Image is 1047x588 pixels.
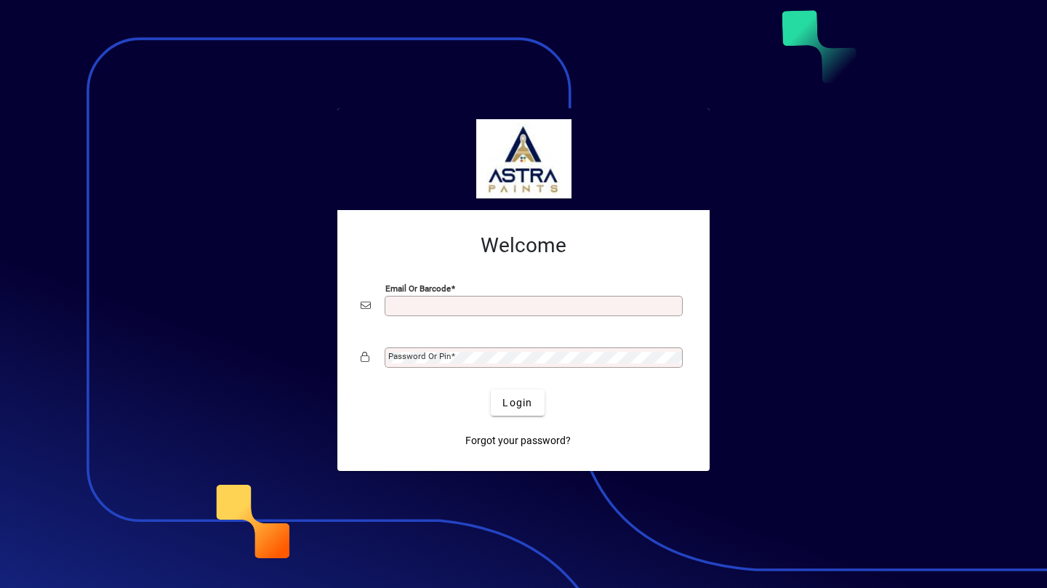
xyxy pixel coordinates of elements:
[385,283,451,294] mat-label: Email or Barcode
[491,390,544,416] button: Login
[465,433,571,448] span: Forgot your password?
[502,395,532,411] span: Login
[460,427,577,454] a: Forgot your password?
[361,233,686,258] h2: Welcome
[388,351,451,361] mat-label: Password or Pin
